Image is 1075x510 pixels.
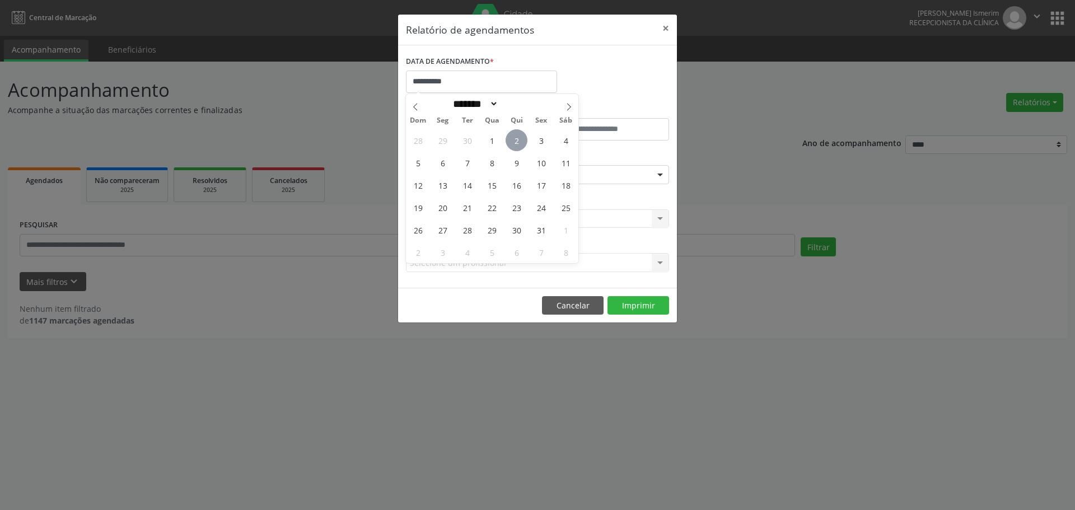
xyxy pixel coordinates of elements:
h5: Relatório de agendamentos [406,22,534,37]
span: Setembro 29, 2025 [432,129,454,151]
span: Outubro 18, 2025 [555,174,577,196]
span: Novembro 5, 2025 [481,241,503,263]
span: Setembro 28, 2025 [407,129,429,151]
span: Outubro 28, 2025 [456,219,478,241]
span: Qui [504,117,529,124]
span: Outubro 20, 2025 [432,196,454,218]
span: Ter [455,117,480,124]
label: DATA DE AGENDAMENTO [406,53,494,71]
span: Outubro 16, 2025 [506,174,527,196]
label: ATÉ [540,101,669,118]
span: Setembro 30, 2025 [456,129,478,151]
span: Outubro 27, 2025 [432,219,454,241]
span: Outubro 11, 2025 [555,152,577,174]
span: Outubro 26, 2025 [407,219,429,241]
span: Outubro 19, 2025 [407,196,429,218]
span: Outubro 22, 2025 [481,196,503,218]
span: Outubro 24, 2025 [530,196,552,218]
span: Novembro 1, 2025 [555,219,577,241]
span: Outubro 8, 2025 [481,152,503,174]
span: Outubro 21, 2025 [456,196,478,218]
span: Outubro 14, 2025 [456,174,478,196]
span: Outubro 25, 2025 [555,196,577,218]
button: Imprimir [607,296,669,315]
span: Outubro 1, 2025 [481,129,503,151]
span: Dom [406,117,431,124]
span: Outubro 23, 2025 [506,196,527,218]
span: Novembro 7, 2025 [530,241,552,263]
span: Outubro 3, 2025 [530,129,552,151]
span: Sex [529,117,554,124]
span: Seg [431,117,455,124]
span: Outubro 30, 2025 [506,219,527,241]
span: Novembro 3, 2025 [432,241,454,263]
select: Month [449,98,498,110]
span: Qua [480,117,504,124]
span: Novembro 2, 2025 [407,241,429,263]
button: Close [655,15,677,42]
span: Outubro 17, 2025 [530,174,552,196]
span: Outubro 10, 2025 [530,152,552,174]
span: Outubro 4, 2025 [555,129,577,151]
span: Novembro 6, 2025 [506,241,527,263]
span: Outubro 5, 2025 [407,152,429,174]
span: Novembro 8, 2025 [555,241,577,263]
span: Outubro 29, 2025 [481,219,503,241]
span: Outubro 2, 2025 [506,129,527,151]
span: Outubro 9, 2025 [506,152,527,174]
span: Outubro 31, 2025 [530,219,552,241]
span: Outubro 13, 2025 [432,174,454,196]
input: Year [498,98,535,110]
button: Cancelar [542,296,604,315]
span: Sáb [554,117,578,124]
span: Outubro 15, 2025 [481,174,503,196]
span: Outubro 7, 2025 [456,152,478,174]
span: Novembro 4, 2025 [456,241,478,263]
span: Outubro 6, 2025 [432,152,454,174]
span: Outubro 12, 2025 [407,174,429,196]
